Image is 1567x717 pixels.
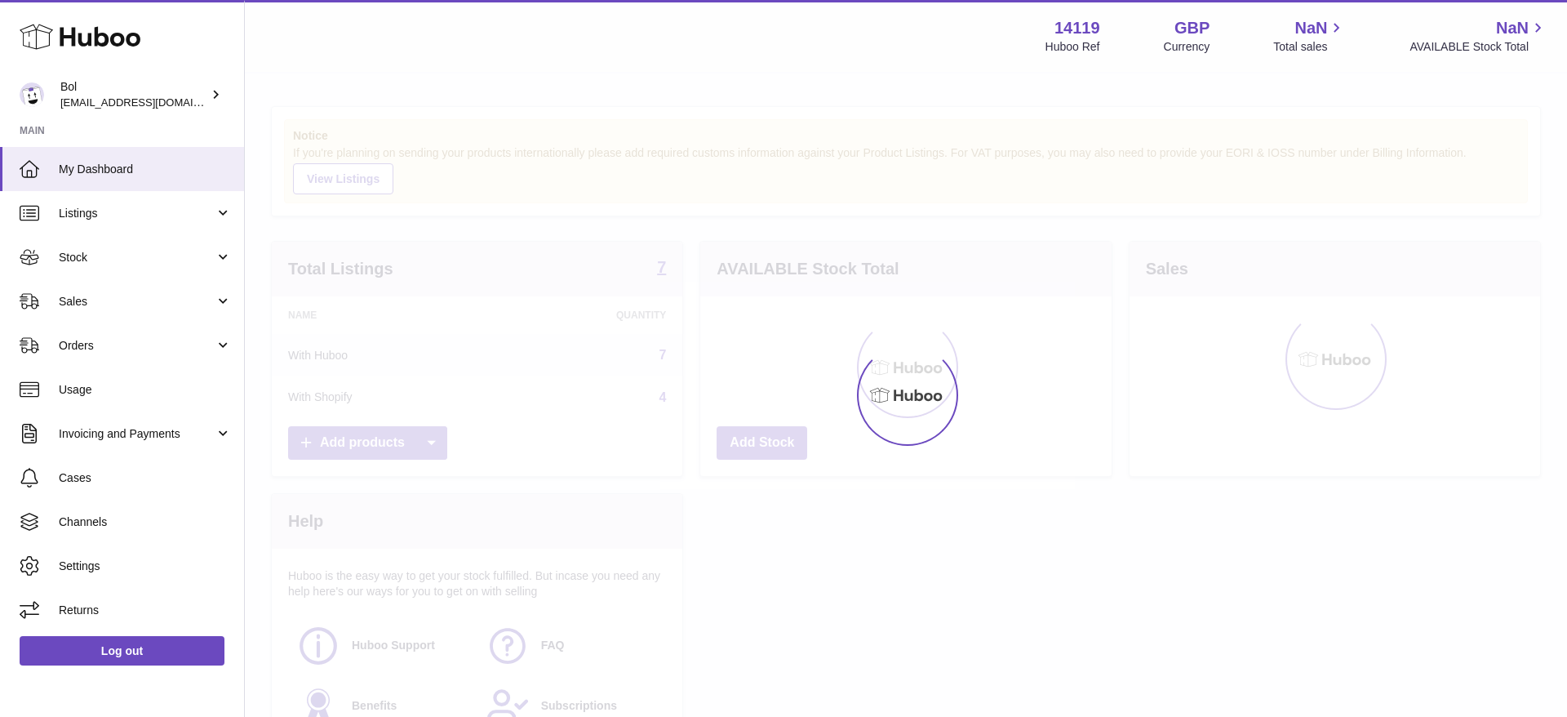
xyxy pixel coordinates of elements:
[1164,39,1210,55] div: Currency
[59,206,215,221] span: Listings
[1409,39,1547,55] span: AVAILABLE Stock Total
[1273,17,1346,55] a: NaN Total sales
[59,338,215,354] span: Orders
[59,559,232,574] span: Settings
[59,250,215,265] span: Stock
[1054,17,1100,39] strong: 14119
[59,382,232,398] span: Usage
[20,636,224,666] a: Log out
[60,79,207,110] div: Bol
[1045,39,1100,55] div: Huboo Ref
[59,603,232,618] span: Returns
[1496,17,1529,39] span: NaN
[1273,39,1346,55] span: Total sales
[1294,17,1327,39] span: NaN
[59,514,232,530] span: Channels
[60,96,240,109] span: [EMAIL_ADDRESS][DOMAIN_NAME]
[1174,17,1210,39] strong: GBP
[20,82,44,107] img: internalAdmin-14119@internal.huboo.com
[59,426,215,442] span: Invoicing and Payments
[1409,17,1547,55] a: NaN AVAILABLE Stock Total
[59,294,215,310] span: Sales
[59,470,232,486] span: Cases
[59,162,232,177] span: My Dashboard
